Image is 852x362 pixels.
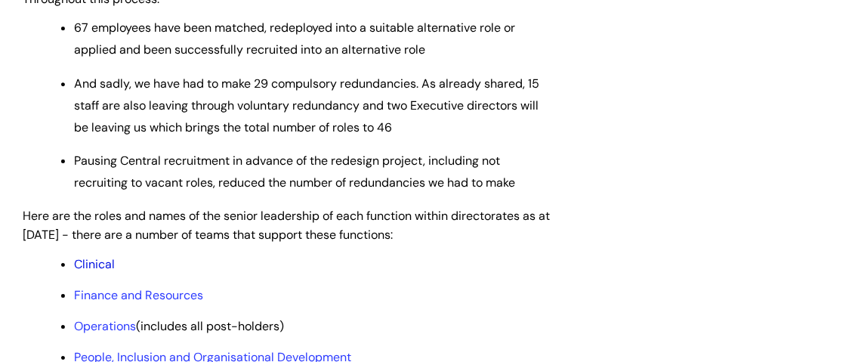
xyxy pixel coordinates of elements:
[74,150,553,194] p: Pausing Central recruitment in advance of the redesign project, including not recruiting to vacan...
[74,73,553,138] p: And sadly, we have had to make 29 compulsory redundancies. As already shared, 15 staff are also l...
[74,318,136,334] a: Operations
[74,17,553,61] p: 67 employees have been matched, redeployed into a suitable alternative role or applied and been s...
[74,256,115,272] a: Clinical
[23,208,550,243] span: Here are the roles and names of the senior leadership of each function within directorates as at ...
[74,287,203,303] a: Finance and Resources
[74,318,284,334] span: (includes all post-holders)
